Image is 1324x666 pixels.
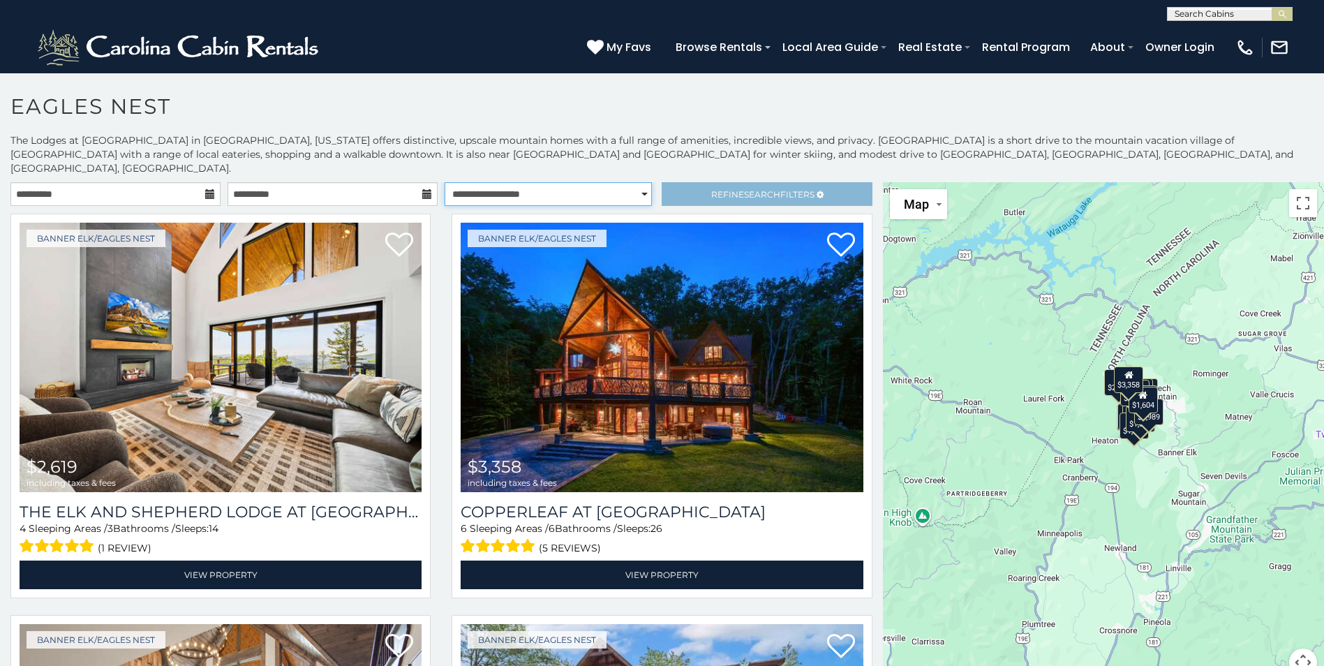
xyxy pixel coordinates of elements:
[1104,369,1133,396] div: $2,619
[461,223,863,492] a: Copperleaf at Eagles Nest $3,358 including taxes & fees
[98,539,151,557] span: (1 review)
[27,457,77,477] span: $2,619
[904,197,929,212] span: Map
[20,522,26,535] span: 4
[549,522,555,535] span: 6
[107,522,113,535] span: 3
[744,189,780,200] span: Search
[669,35,769,59] a: Browse Rentals
[461,503,863,521] h3: Copperleaf at Eagles Nest
[1120,413,1149,439] div: $1,232
[1114,367,1143,393] div: $3,358
[891,35,969,59] a: Real Estate
[27,230,165,247] a: Banner Elk/Eagles Nest
[461,561,863,589] a: View Property
[35,27,325,68] img: White-1-2.png
[827,231,855,260] a: Add to favorites
[827,632,855,662] a: Add to favorites
[662,182,872,206] a: RefineSearchFilters
[587,38,655,57] a: My Favs
[27,478,116,487] span: including taxes & fees
[468,631,607,649] a: Banner Elk/Eagles Nest
[1270,38,1289,57] img: mail-regular-white.png
[27,631,165,649] a: Banner Elk/Eagles Nest
[1120,380,1150,406] div: $1,724
[775,35,885,59] a: Local Area Guide
[1083,35,1132,59] a: About
[20,521,422,557] div: Sleeping Areas / Bathrooms / Sleeps:
[20,503,422,521] a: The Elk And Shepherd Lodge at [GEOGRAPHIC_DATA]
[461,521,863,557] div: Sleeping Areas / Bathrooms / Sleeps:
[461,503,863,521] a: Copperleaf at [GEOGRAPHIC_DATA]
[1235,38,1255,57] img: phone-regular-white.png
[1289,189,1317,217] button: Toggle fullscreen view
[650,522,662,535] span: 26
[1126,406,1155,432] div: $1,548
[1138,35,1221,59] a: Owner Login
[607,38,651,56] span: My Favs
[468,478,557,487] span: including taxes & fees
[539,539,601,557] span: (5 reviews)
[1116,404,1145,431] div: $1,572
[468,230,607,247] a: Banner Elk/Eagles Nest
[1128,387,1157,413] div: $1,604
[385,632,413,662] a: Add to favorites
[468,457,521,477] span: $3,358
[975,35,1077,59] a: Rental Program
[711,189,815,200] span: Refine Filters
[20,561,422,589] a: View Property
[20,223,422,492] img: The Elk And Shepherd Lodge at Eagles Nest
[20,503,422,521] h3: The Elk And Shepherd Lodge at Eagles Nest
[385,231,413,260] a: Add to favorites
[461,223,863,492] img: Copperleaf at Eagles Nest
[461,522,467,535] span: 6
[20,223,422,492] a: The Elk And Shepherd Lodge at Eagles Nest $2,619 including taxes & fees
[1117,404,1147,430] div: $1,576
[890,189,947,219] button: Change map style
[1133,399,1163,425] div: $1,989
[209,522,218,535] span: 14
